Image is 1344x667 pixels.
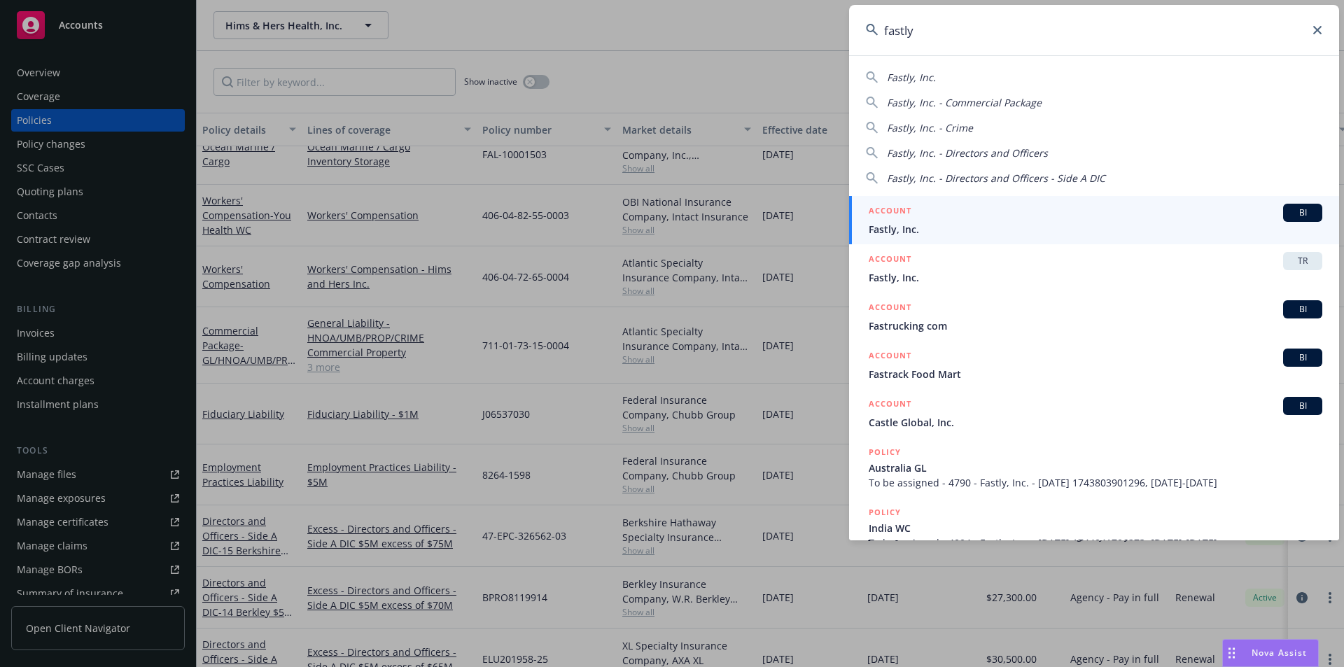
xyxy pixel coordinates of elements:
span: TR [1289,255,1317,267]
span: BI [1289,303,1317,316]
span: Fastly, Inc. - Directors and Officers [887,146,1048,160]
span: BI [1289,351,1317,364]
a: ACCOUNTBICastle Global, Inc. [849,389,1339,437]
a: POLICYAustralia GLTo be assigned - 4790 - Fastly, Inc. - [DATE] 1743803901296, [DATE]-[DATE] [849,437,1339,498]
h5: POLICY [869,445,901,459]
span: Fastly, Inc. - Commercial Package [887,96,1042,109]
span: Fastly, Inc. - Crime [887,121,973,134]
div: Drag to move [1223,640,1240,666]
input: Search... [849,5,1339,55]
span: India WC [869,521,1322,535]
span: Nova Assist [1252,647,1307,659]
a: ACCOUNTTRFastly, Inc. [849,244,1339,293]
span: Castle Global, Inc. [869,415,1322,430]
span: To be assigned - 4904 - Fastly, Inc. - [DATE] 1744041796273, [DATE]-[DATE] [869,535,1322,550]
span: Fastly, Inc. [869,270,1322,285]
h5: ACCOUNT [869,349,911,365]
a: ACCOUNTBIFastrucking com [849,293,1339,341]
a: ACCOUNTBIFastly, Inc. [849,196,1339,244]
h5: ACCOUNT [869,252,911,269]
span: Fastly, Inc. [869,222,1322,237]
button: Nova Assist [1222,639,1319,667]
span: BI [1289,400,1317,412]
h5: ACCOUNT [869,397,911,414]
span: Fastrucking com [869,318,1322,333]
span: To be assigned - 4790 - Fastly, Inc. - [DATE] 1743803901296, [DATE]-[DATE] [869,475,1322,490]
a: POLICYIndia WCTo be assigned - 4904 - Fastly, Inc. - [DATE] 1744041796273, [DATE]-[DATE] [849,498,1339,558]
h5: ACCOUNT [869,204,911,220]
span: Fastrack Food Mart [869,367,1322,381]
span: BI [1289,206,1317,219]
a: ACCOUNTBIFastrack Food Mart [849,341,1339,389]
span: Fastly, Inc. - Directors and Officers - Side A DIC [887,171,1105,185]
h5: ACCOUNT [869,300,911,317]
span: Fastly, Inc. [887,71,936,84]
span: Australia GL [869,461,1322,475]
h5: POLICY [869,505,901,519]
